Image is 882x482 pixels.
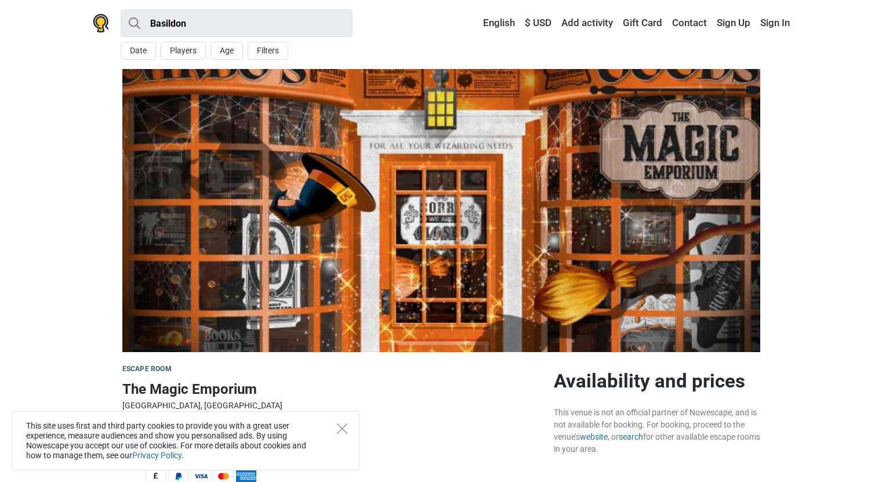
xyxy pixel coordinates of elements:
h1: The Magic Emporium [122,379,545,400]
button: Date [121,42,156,60]
span: Escape room [122,365,172,373]
img: Nowescape logo [93,14,109,32]
a: Sign Up [714,13,753,34]
button: Players [161,42,206,60]
a: Sign In [757,13,790,34]
div: This venue is not an official partner of Nowescape, and is not available for booking. For booking... [554,407,760,455]
a: $ USD [522,13,554,34]
a: Contact [669,13,710,34]
img: The Magic Emporium photo 1 [122,69,760,352]
a: search [619,432,643,441]
button: Age [210,42,243,60]
button: Close [337,423,347,434]
div: This site uses first and third party cookies to provide you with a great user experience, measure... [12,411,360,470]
input: try “London” [121,9,353,37]
div: [GEOGRAPHIC_DATA], [GEOGRAPHIC_DATA] [122,400,545,412]
a: Add activity [558,13,616,34]
img: English [475,19,483,27]
a: Gift Card [620,13,665,34]
a: English [472,13,518,34]
button: Filters [248,42,288,60]
a: website [580,432,608,441]
h2: Availability and prices [554,369,760,393]
a: Privacy Policy [132,451,182,460]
